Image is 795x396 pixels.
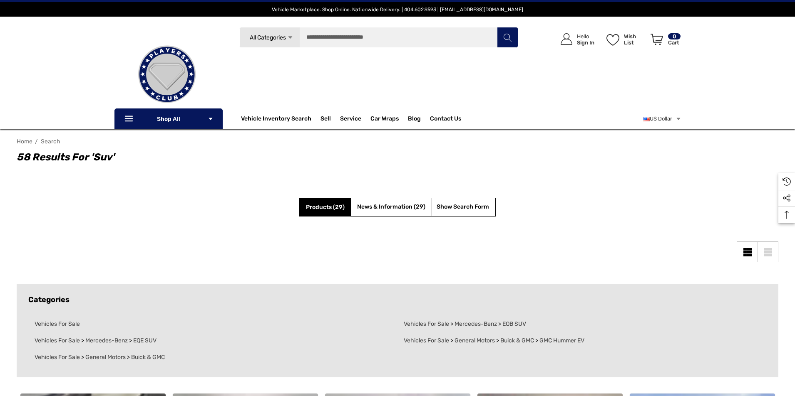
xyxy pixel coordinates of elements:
a: Sell [320,111,340,127]
a: Vehicles For Sale [35,320,80,328]
a: Grid View [737,241,758,262]
a: EQB SUV [501,320,526,328]
a: Sign in [551,25,599,54]
span: Products (29) [306,204,345,211]
h5: Categories [28,295,767,305]
span: General Motors [85,354,126,361]
span: General Motors [455,337,495,344]
a: Mercedes-Benz [84,337,129,344]
svg: Wish List [606,34,619,46]
svg: Icon Arrow Down [287,34,293,41]
span: Vehicles For Sale [35,337,80,344]
span: EQE SUV [133,337,157,344]
span: EQB SUV [502,320,526,328]
a: All Categories Icon Arrow Down Icon Arrow Up [239,27,300,48]
a: Contact Us [430,115,461,124]
span: Vehicles For Sale [404,337,449,344]
a: Search [41,138,60,145]
svg: Icon User Account [561,33,572,45]
a: General Motors [84,354,127,361]
svg: Icon Line [124,114,136,124]
a: Service [340,115,361,124]
a: Car Wraps [370,111,408,127]
a: Vehicles For Sale [35,337,81,344]
svg: Social Media [783,194,791,202]
p: Hello [577,33,594,39]
span: Sell [320,115,331,124]
li: > > [397,316,767,332]
span: News & Information (29) [357,203,425,210]
svg: Icon Arrow Down [208,116,214,122]
span: Mercedes-Benz [85,337,128,344]
a: USD [643,111,681,127]
span: Buick & GMC [131,354,165,361]
h1: 58 results for 'suv' [17,150,641,165]
p: 0 [668,33,681,39]
a: Blog [408,115,421,124]
span: Vehicles For Sale [35,354,80,361]
a: Buick & GMC [130,354,165,361]
a: Vehicles For Sale [404,320,450,328]
span: Mercedes-Benz [455,320,497,328]
a: GMC Hummer EV [538,337,584,344]
p: Wish List [624,33,646,46]
a: Cart with 0 items [647,25,681,57]
p: Cart [668,39,681,46]
span: Show Search Form [437,202,489,212]
span: Vehicles For Sale [404,320,449,328]
button: Search [497,27,518,48]
svg: Review Your Cart [651,34,663,45]
svg: Top [778,211,795,219]
a: Buick & GMC [499,337,535,344]
svg: Recently Viewed [783,177,791,186]
a: Mercedes-Benz [453,320,498,328]
span: GMC Hummer EV [539,337,584,344]
span: Car Wraps [370,115,399,124]
a: Vehicles For Sale [35,354,81,361]
a: EQE SUV [132,337,157,344]
a: Vehicle Inventory Search [241,115,311,124]
a: Hide Search Form [437,202,489,212]
span: Buick & GMC [500,337,534,344]
nav: Breadcrumb [17,134,778,149]
img: Players Club | Cars For Sale [125,33,209,116]
li: > > [28,332,397,349]
a: List View [758,241,778,262]
p: Sign In [577,39,594,46]
a: Wish List Wish List [603,25,647,54]
li: > > > [397,332,767,349]
p: Shop All [114,108,223,129]
li: > > [28,349,397,366]
a: Vehicles For Sale [404,337,450,344]
a: General Motors [453,337,496,344]
span: Vehicle Marketplace. Shop Online. Nationwide Delivery. | 404.602.9593 | [EMAIL_ADDRESS][DOMAIN_NAME] [272,7,523,12]
a: Home [17,138,32,145]
span: All Categories [249,34,286,41]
